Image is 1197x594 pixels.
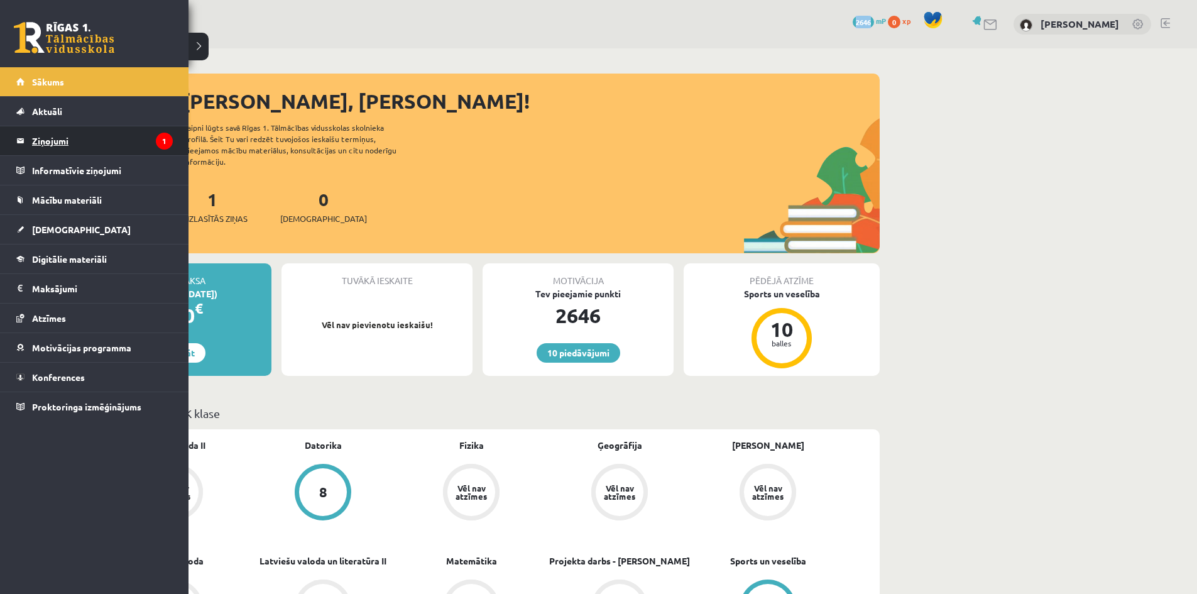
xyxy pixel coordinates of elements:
a: 0[DEMOGRAPHIC_DATA] [280,188,367,225]
div: [PERSON_NAME], [PERSON_NAME]! [182,86,880,116]
a: [PERSON_NAME] [1041,18,1119,30]
div: Vēl nav atzīmes [602,484,637,500]
legend: Ziņojumi [32,126,173,155]
a: Datorika [305,439,342,452]
a: Motivācijas programma [16,333,173,362]
span: Proktoringa izmēģinājums [32,401,141,412]
a: 0 xp [888,16,917,26]
a: Sākums [16,67,173,96]
a: Ziņojumi1 [16,126,173,155]
a: Latviešu valoda un literatūra II [260,554,386,568]
p: Vēl nav pievienotu ieskaišu! [288,319,466,331]
a: Maksājumi [16,274,173,303]
legend: Maksājumi [32,274,173,303]
span: Neizlasītās ziņas [177,212,248,225]
a: [PERSON_NAME] [732,439,804,452]
a: Informatīvie ziņojumi [16,156,173,185]
div: Motivācija [483,263,674,287]
div: 10 [763,319,801,339]
span: Atzīmes [32,312,66,324]
a: 2646 mP [853,16,886,26]
a: Proktoringa izmēģinājums [16,392,173,421]
legend: Informatīvie ziņojumi [32,156,173,185]
span: Motivācijas programma [32,342,131,353]
div: Sports un veselība [684,287,880,300]
a: Matemātika [446,554,497,568]
a: Fizika [459,439,484,452]
span: [DEMOGRAPHIC_DATA] [280,212,367,225]
a: Aktuāli [16,97,173,126]
span: 2646 [853,16,874,28]
span: Sākums [32,76,64,87]
div: Tuvākā ieskaite [281,263,473,287]
a: Sports un veselība 10 balles [684,287,880,370]
div: Tev pieejamie punkti [483,287,674,300]
a: Digitālie materiāli [16,245,173,273]
p: Mācību plāns 12.a1 JK klase [80,405,875,422]
a: Ģeogrāfija [598,439,642,452]
a: 1Neizlasītās ziņas [177,188,248,225]
div: Vēl nav atzīmes [750,484,785,500]
a: [DEMOGRAPHIC_DATA] [16,215,173,244]
a: 10 piedāvājumi [537,343,620,363]
span: Mācību materiāli [32,194,102,206]
a: Atzīmes [16,304,173,333]
span: Konferences [32,371,85,383]
a: 8 [249,464,397,523]
div: Vēl nav atzīmes [454,484,489,500]
div: balles [763,339,801,347]
a: Rīgas 1. Tālmācības vidusskola [14,22,114,53]
span: Digitālie materiāli [32,253,107,265]
div: 2646 [483,300,674,331]
i: 1 [156,133,173,150]
a: Mācību materiāli [16,185,173,214]
div: Laipni lūgts savā Rīgas 1. Tālmācības vidusskolas skolnieka profilā. Šeit Tu vari redzēt tuvojošo... [183,122,418,167]
div: 8 [319,485,327,499]
a: Vēl nav atzīmes [694,464,842,523]
span: € [195,299,203,317]
span: xp [902,16,910,26]
span: 0 [888,16,900,28]
div: Pēdējā atzīme [684,263,880,287]
a: Projekta darbs - [PERSON_NAME] [549,554,690,568]
img: Grigorijs Brusovs [1020,19,1032,31]
a: Vēl nav atzīmes [545,464,694,523]
a: Sports un veselība [730,554,806,568]
a: Vēl nav atzīmes [397,464,545,523]
a: Konferences [16,363,173,392]
span: Aktuāli [32,106,62,117]
span: mP [876,16,886,26]
span: [DEMOGRAPHIC_DATA] [32,224,131,235]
